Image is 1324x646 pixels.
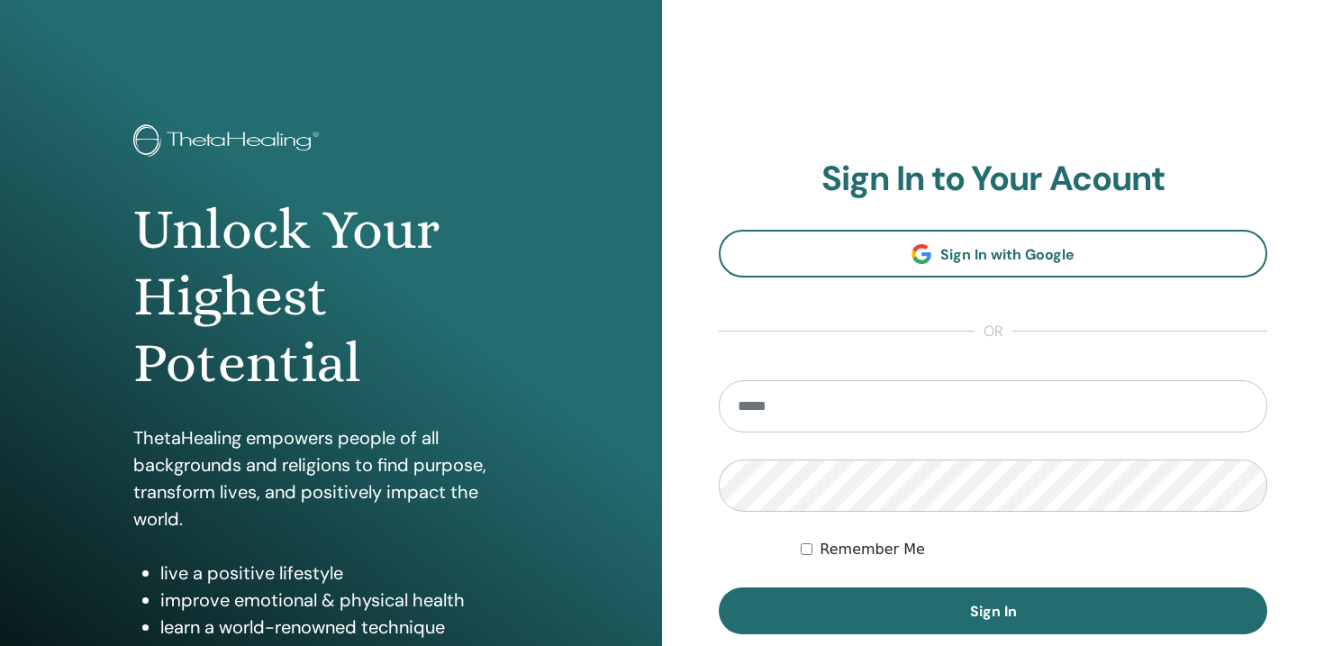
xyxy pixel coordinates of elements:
[160,614,530,641] li: learn a world-renowned technique
[133,424,530,532] p: ThetaHealing empowers people of all backgrounds and religions to find purpose, transform lives, a...
[719,159,1267,200] h2: Sign In to Your Acount
[719,587,1267,634] button: Sign In
[133,196,530,397] h1: Unlock Your Highest Potential
[820,539,925,560] label: Remember Me
[801,539,1267,560] div: Keep me authenticated indefinitely or until I manually logout
[975,321,1012,342] span: or
[719,230,1267,278] a: Sign In with Google
[160,587,530,614] li: improve emotional & physical health
[160,560,530,587] li: live a positive lifestyle
[970,602,1017,621] span: Sign In
[940,245,1075,264] span: Sign In with Google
